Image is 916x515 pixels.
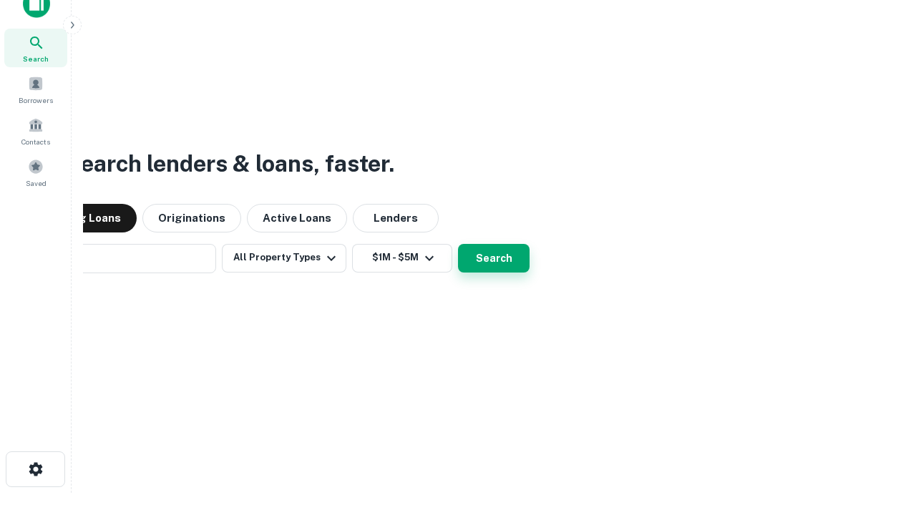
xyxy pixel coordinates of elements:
[19,94,53,106] span: Borrowers
[844,401,916,469] iframe: Chat Widget
[458,244,530,273] button: Search
[26,177,47,189] span: Saved
[4,153,67,192] a: Saved
[352,244,452,273] button: $1M - $5M
[23,53,49,64] span: Search
[4,70,67,109] a: Borrowers
[4,112,67,150] a: Contacts
[353,204,439,232] button: Lenders
[4,29,67,67] a: Search
[21,136,50,147] span: Contacts
[65,147,394,181] h3: Search lenders & loans, faster.
[222,244,346,273] button: All Property Types
[142,204,241,232] button: Originations
[247,204,347,232] button: Active Loans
